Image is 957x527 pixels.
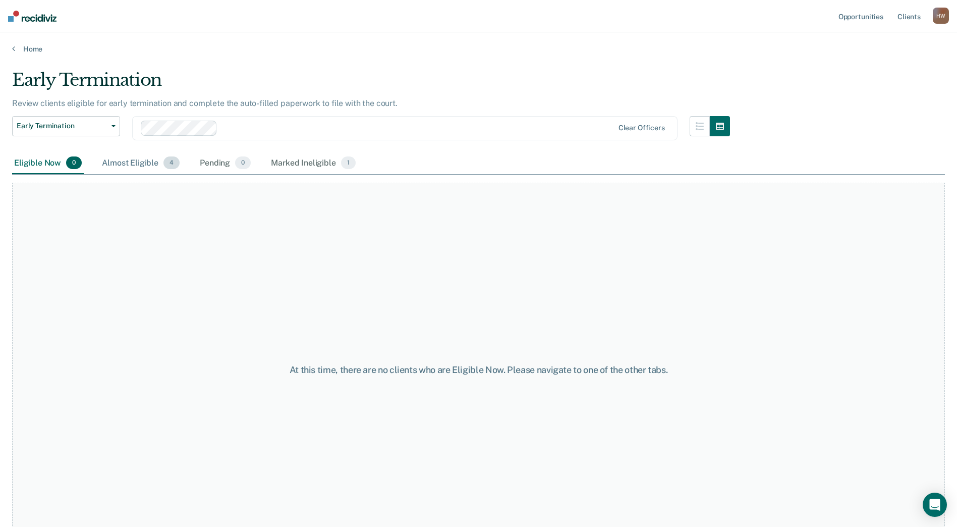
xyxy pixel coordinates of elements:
[923,493,947,517] div: Open Intercom Messenger
[17,122,107,130] span: Early Termination
[12,70,730,98] div: Early Termination
[246,364,712,376] div: At this time, there are no clients who are Eligible Now. Please navigate to one of the other tabs.
[12,44,945,54] a: Home
[235,156,251,170] span: 0
[12,116,120,136] button: Early Termination
[198,152,253,175] div: Pending0
[933,8,949,24] button: HW
[12,98,398,108] p: Review clients eligible for early termination and complete the auto-filled paperwork to file with...
[341,156,356,170] span: 1
[163,156,180,170] span: 4
[269,152,358,175] div: Marked Ineligible1
[66,156,82,170] span: 0
[8,11,57,22] img: Recidiviz
[100,152,182,175] div: Almost Eligible4
[933,8,949,24] div: H W
[12,152,84,175] div: Eligible Now0
[618,124,665,132] div: Clear officers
